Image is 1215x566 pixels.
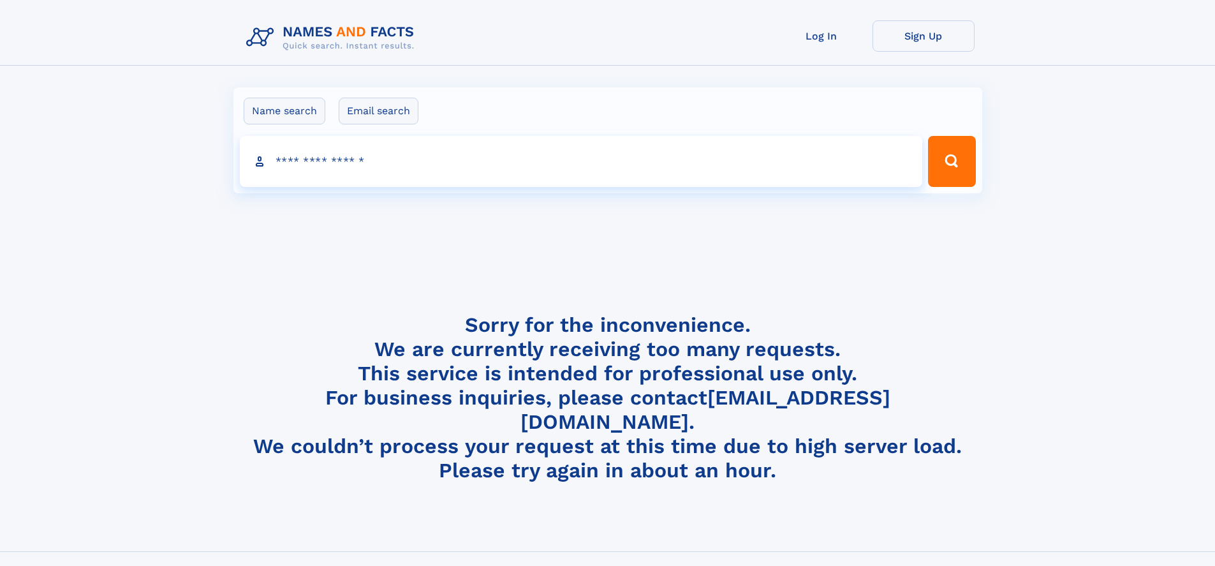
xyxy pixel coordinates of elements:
[339,98,418,124] label: Email search
[244,98,325,124] label: Name search
[770,20,873,52] a: Log In
[873,20,975,52] a: Sign Up
[240,136,923,187] input: search input
[241,313,975,483] h4: Sorry for the inconvenience. We are currently receiving too many requests. This service is intend...
[241,20,425,55] img: Logo Names and Facts
[928,136,975,187] button: Search Button
[520,385,890,434] a: [EMAIL_ADDRESS][DOMAIN_NAME]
